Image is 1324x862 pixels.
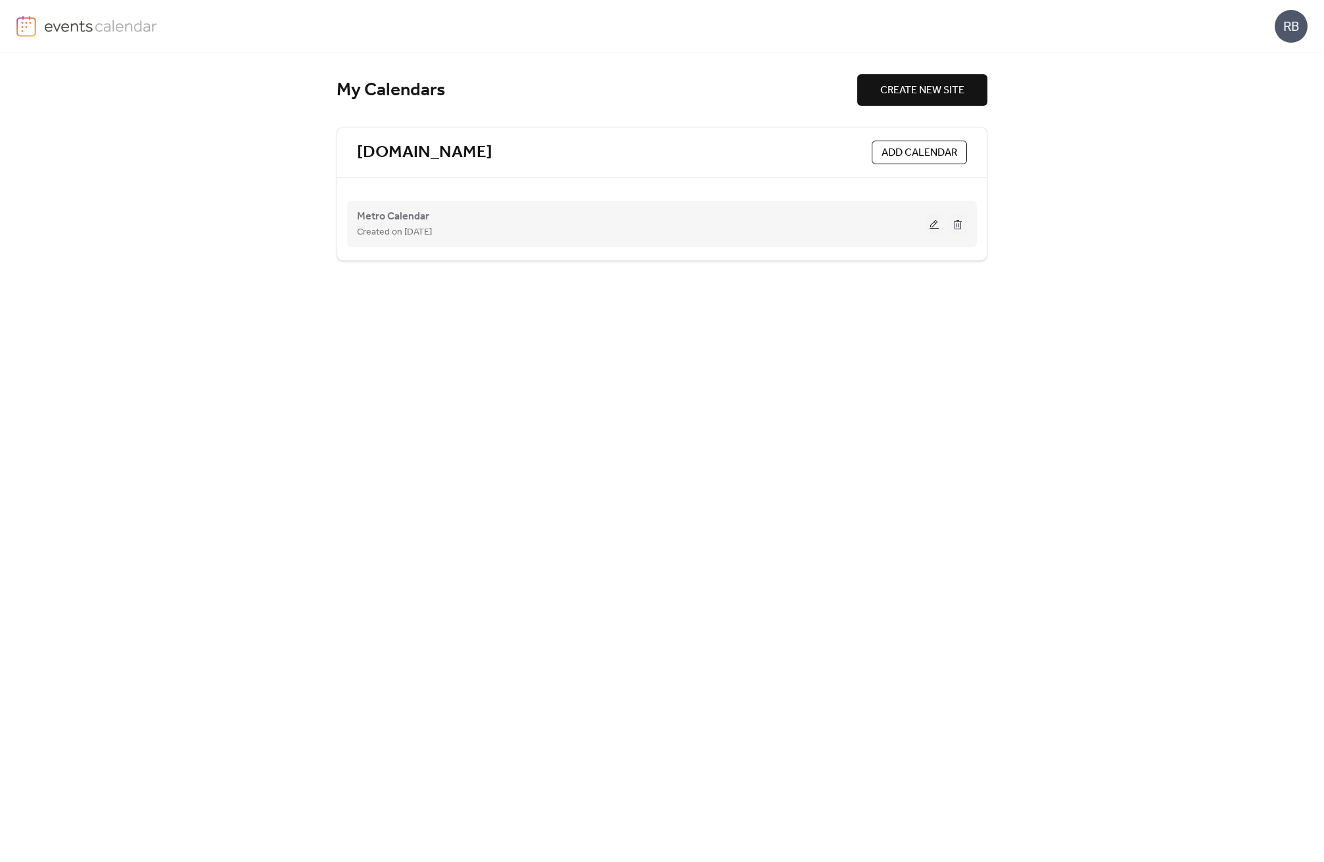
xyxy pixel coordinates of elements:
[357,142,492,164] a: [DOMAIN_NAME]
[357,209,429,225] span: Metro Calendar
[44,16,158,35] img: logo-type
[357,225,432,240] span: Created on [DATE]
[880,83,964,99] span: CREATE NEW SITE
[872,141,967,164] button: ADD CALENDAR
[857,74,987,106] button: CREATE NEW SITE
[357,213,429,220] a: Metro Calendar
[337,79,857,102] div: My Calendars
[882,145,957,161] span: ADD CALENDAR
[1275,10,1308,43] div: RB
[16,16,36,37] img: logo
